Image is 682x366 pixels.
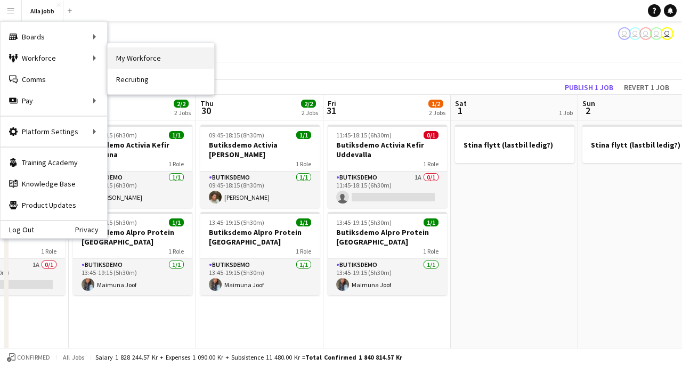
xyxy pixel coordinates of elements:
span: 1 Role [168,247,184,255]
app-job-card: 13:45-19:15 (5h30m)1/1Butiksdemo Alpro Protein [GEOGRAPHIC_DATA]1 RoleButiksdemo1/113:45-19:15 (5... [200,212,320,295]
button: Revert 1 job [620,80,673,94]
a: Recruiting [108,69,214,90]
app-job-card: 09:45-18:15 (8h30m)1/1Butiksdemo Activia [PERSON_NAME]1 RoleButiksdemo1/109:45-18:15 (8h30m)[PERS... [200,125,320,208]
h3: Butiksdemo Alpro Protein [GEOGRAPHIC_DATA] [200,227,320,247]
div: Platform Settings [1,121,107,142]
app-user-avatar: Hedda Lagerbielke [629,27,642,40]
div: Salary 1 828 244.57 kr + Expenses 1 090.00 kr + Subsistence 11 480.00 kr = [95,353,402,361]
span: 1/1 [169,131,184,139]
span: 1 Role [296,247,311,255]
div: 2 Jobs [302,109,318,117]
div: Boards [1,26,107,47]
span: 09:45-18:15 (8h30m) [209,131,264,139]
button: Publish 1 job [561,80,618,94]
button: Alla jobb [22,1,63,21]
app-card-role: Butiksdemo1/110:45-17:15 (6h30m)[PERSON_NAME] [73,172,192,208]
app-user-avatar: Stina Dahl [661,27,673,40]
app-card-role: Butiksdemo1/113:45-19:15 (5h30m)Maimuna Joof [200,259,320,295]
app-job-card: 13:45-19:15 (5h30m)1/1Butiksdemo Alpro Protein [GEOGRAPHIC_DATA]1 RoleButiksdemo1/113:45-19:15 (5... [73,212,192,295]
span: 13:45-19:15 (5h30m) [209,218,264,226]
span: 1 Role [423,247,439,255]
button: Confirmed [5,352,52,363]
div: Pay [1,90,107,111]
span: 13:45-19:15 (5h30m) [82,218,137,226]
span: 1 Role [168,160,184,168]
a: Log Out [1,225,34,234]
div: 2 Jobs [174,109,191,117]
app-card-role: Butiksdemo1/113:45-19:15 (5h30m)Maimuna Joof [73,259,192,295]
a: Comms [1,69,107,90]
span: 13:45-19:15 (5h30m) [336,218,392,226]
div: 1 Job [559,109,573,117]
h3: Butiksdemo Activia [PERSON_NAME] [200,140,320,159]
app-job-card: 11:45-18:15 (6h30m)0/1Butiksdemo Activia Kefir Uddevalla1 RoleButiksdemo1A0/111:45-18:15 (6h30m) [328,125,447,208]
h3: Butiksdemo Alpro Protein [GEOGRAPHIC_DATA] [328,227,447,247]
h3: Butiksdemo Activia Kefir Uddevalla [328,140,447,159]
a: Knowledge Base [1,173,107,194]
span: 1/1 [296,131,311,139]
span: Confirmed [17,354,50,361]
h3: Stina flytt (lastbil ledig?) [455,140,574,150]
span: Thu [200,99,214,108]
span: 2/2 [174,100,189,108]
a: My Workforce [108,47,214,69]
span: 1 [453,104,467,117]
span: 1 Role [423,160,439,168]
div: Workforce [1,47,107,69]
app-job-card: Stina flytt (lastbil ledig?) [455,125,574,163]
span: All jobs [61,353,86,361]
app-job-card: 10:45-17:15 (6h30m)1/1Butiksdemo Activia Kefir Eskilstuna1 RoleButiksdemo1/110:45-17:15 (6h30m)[P... [73,125,192,208]
app-user-avatar: August Löfgren [650,27,663,40]
div: 2 Jobs [429,109,445,117]
span: 1/2 [428,100,443,108]
span: Fri [328,99,336,108]
span: 2 [581,104,595,117]
span: 31 [326,104,336,117]
h3: Butiksdemo Alpro Protein [GEOGRAPHIC_DATA] [73,227,192,247]
span: 10:45-17:15 (6h30m) [82,131,137,139]
app-user-avatar: Hedda Lagerbielke [618,27,631,40]
span: Sun [582,99,595,108]
app-user-avatar: Emil Hasselberg [639,27,652,40]
span: 1/1 [424,218,439,226]
app-job-card: 13:45-19:15 (5h30m)1/1Butiksdemo Alpro Protein [GEOGRAPHIC_DATA]1 RoleButiksdemo1/113:45-19:15 (5... [328,212,447,295]
span: 1 Role [296,160,311,168]
a: Training Academy [1,152,107,173]
a: Product Updates [1,194,107,216]
span: 2/2 [301,100,316,108]
app-card-role: Butiksdemo1/113:45-19:15 (5h30m)Maimuna Joof [328,259,447,295]
span: 0/1 [424,131,439,139]
app-card-role: Butiksdemo1A0/111:45-18:15 (6h30m) [328,172,447,208]
span: Total Confirmed 1 840 814.57 kr [305,353,402,361]
span: 30 [199,104,214,117]
a: Privacy [75,225,107,234]
span: 1 Role [41,247,56,255]
span: Sat [455,99,467,108]
h3: Butiksdemo Activia Kefir Eskilstuna [73,140,192,159]
span: 1/1 [169,218,184,226]
app-card-role: Butiksdemo1/109:45-18:15 (8h30m)[PERSON_NAME] [200,172,320,208]
span: 1/1 [296,218,311,226]
span: 11:45-18:15 (6h30m) [336,131,392,139]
